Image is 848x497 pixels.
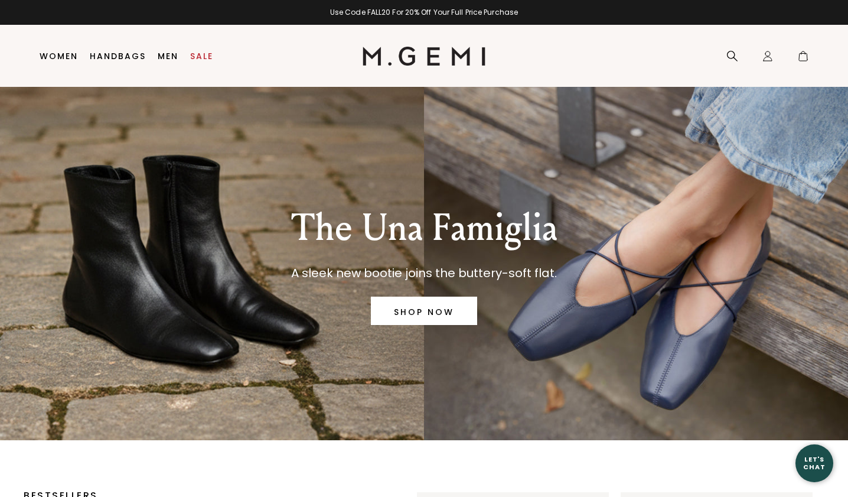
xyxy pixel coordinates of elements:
[158,51,178,61] a: Men
[90,51,146,61] a: Handbags
[363,47,486,66] img: M.Gemi
[371,297,477,325] a: SHOP NOW
[291,264,557,282] p: A sleek new bootie joins the buttery-soft flat.
[190,51,213,61] a: Sale
[795,456,833,470] div: Let's Chat
[291,207,557,249] p: The Una Famiglia
[40,51,78,61] a: Women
